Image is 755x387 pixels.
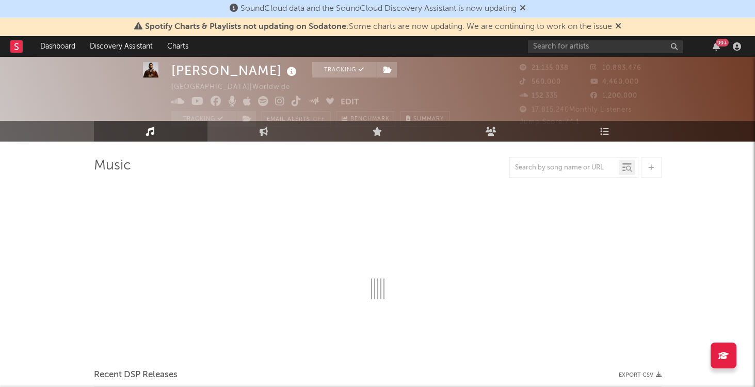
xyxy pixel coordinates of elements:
span: 21,135,038 [520,65,569,71]
a: Benchmark [336,111,395,127]
a: Dashboard [33,36,83,57]
span: Dismiss [520,5,526,13]
input: Search by song name or URL [510,164,619,172]
span: : Some charts are now updating. We are continuing to work on the issue [145,23,612,31]
button: Edit [341,96,359,109]
span: 152,335 [520,92,558,99]
button: Tracking [312,62,377,78]
input: Search for artists [528,40,683,53]
span: 17,815,240 Monthly Listeners [520,106,632,113]
button: Tracking [171,111,236,127]
button: Email AlertsOff [261,111,331,127]
a: Charts [160,36,196,57]
span: Benchmark [350,113,390,126]
span: Spotify Charts & Playlists not updating on Sodatone [145,23,346,31]
button: Summary [400,111,449,127]
span: SoundCloud data and the SoundCloud Discovery Assistant is now updating [240,5,517,13]
a: Discovery Assistant [83,36,160,57]
button: 99+ [713,42,720,51]
span: 560,000 [520,79,561,85]
button: Export CSV [619,372,662,378]
span: 4,460,000 [590,79,639,85]
div: 99 + [716,39,729,47]
em: Off [313,117,325,122]
span: Dismiss [615,23,621,31]
span: 10,883,476 [590,65,641,71]
span: Summary [413,116,444,122]
span: Recent DSP Releases [94,369,178,381]
div: [GEOGRAPHIC_DATA] | Worldwide [171,81,302,94]
span: 1,200,000 [590,92,637,99]
span: Jump Score: 74.1 [520,119,580,126]
div: [PERSON_NAME] [171,62,299,79]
